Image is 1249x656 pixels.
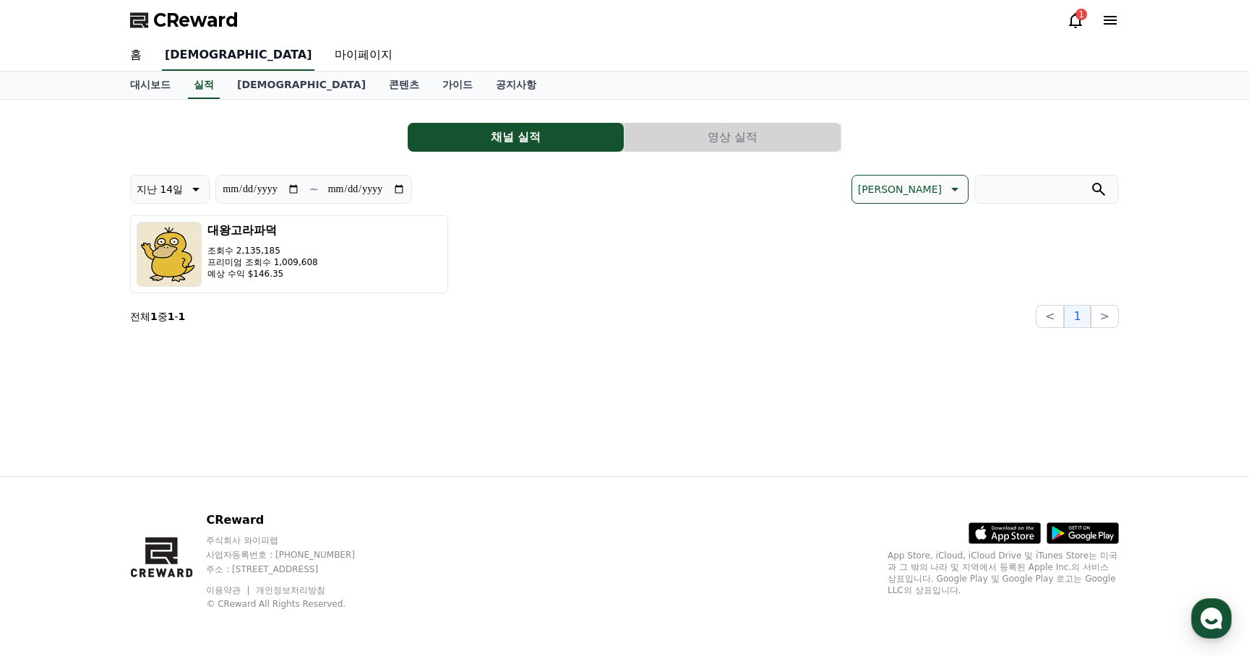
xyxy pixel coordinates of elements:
p: ~ [309,181,318,198]
strong: 1 [168,311,175,322]
div: 1 [1076,9,1087,20]
a: 1 [1067,12,1084,29]
button: 대왕고라파덕 조회수 2,135,185 프리미엄 조회수 1,009,608 예상 수익 $146.35 [130,215,448,293]
p: 예상 수익 $146.35 [207,268,318,280]
a: 설정 [186,458,278,494]
a: 마이페이지 [323,40,404,71]
span: 대화 [132,480,150,492]
span: CReward [153,9,239,32]
strong: 1 [150,311,158,322]
span: 홈 [46,480,54,491]
p: 사업자등록번호 : [PHONE_NUMBER] [206,549,382,561]
a: [DEMOGRAPHIC_DATA] [226,72,377,99]
button: > [1091,305,1119,328]
strong: 1 [179,311,186,322]
button: < [1036,305,1064,328]
button: 지난 14일 [130,175,210,204]
a: 개인정보처리방침 [256,585,325,595]
a: 대시보드 [119,72,182,99]
a: 이용약관 [206,585,252,595]
a: 홈 [4,458,95,494]
p: App Store, iCloud, iCloud Drive 및 iTunes Store는 미국과 그 밖의 나라 및 지역에서 등록된 Apple Inc.의 서비스 상표입니다. Goo... [888,550,1119,596]
a: 가이드 [431,72,484,99]
p: 주식회사 와이피랩 [206,535,382,546]
span: 설정 [223,480,241,491]
a: 실적 [188,72,220,99]
p: 지난 14일 [137,179,183,199]
p: 프리미엄 조회수 1,009,608 [207,256,318,268]
button: 영상 실적 [624,123,841,152]
p: 전체 중 - [130,309,185,324]
a: 콘텐츠 [377,72,431,99]
a: 대화 [95,458,186,494]
button: 채널 실적 [408,123,624,152]
img: 대왕고라파덕 [137,222,202,287]
a: CReward [130,9,239,32]
p: CReward [206,512,382,529]
a: 공지사항 [484,72,548,99]
h3: 대왕고라파덕 [207,222,318,239]
a: [DEMOGRAPHIC_DATA] [162,40,314,71]
p: [PERSON_NAME] [858,179,942,199]
a: 홈 [119,40,153,71]
p: 주소 : [STREET_ADDRESS] [206,564,382,575]
button: 1 [1064,305,1090,328]
button: [PERSON_NAME] [851,175,969,204]
p: © CReward All Rights Reserved. [206,598,382,610]
p: 조회수 2,135,185 [207,245,318,256]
